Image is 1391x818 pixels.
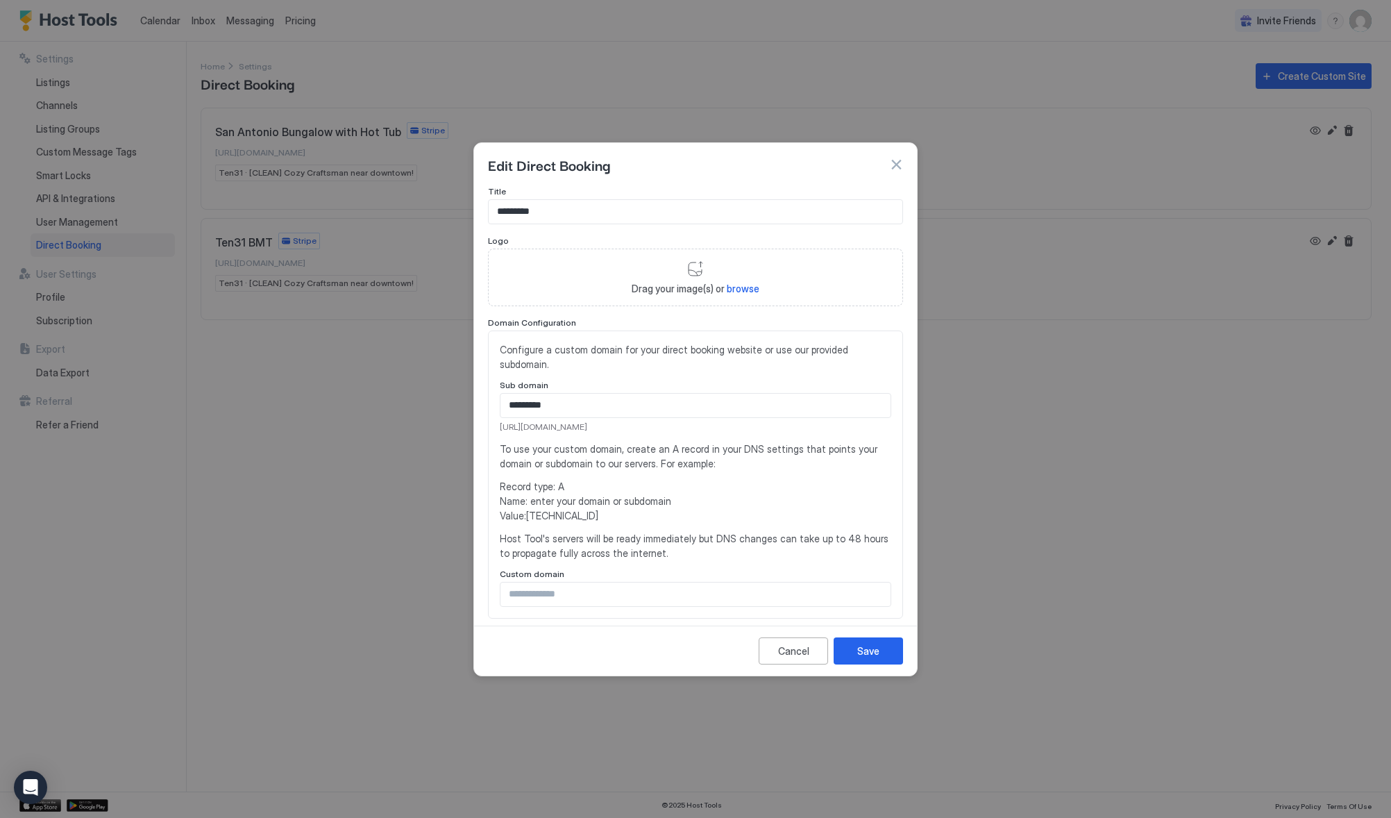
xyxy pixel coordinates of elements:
[778,644,809,658] div: Cancel
[500,380,548,390] span: Sub domain
[500,394,891,417] input: Input Field
[500,442,891,471] span: To use your custom domain, create an A record in your DNS settings that points your domain or sub...
[500,569,564,579] span: Custom domain
[488,235,509,246] span: Logo
[500,342,891,372] span: Configure a custom domain for your direct booking website or use our provided subdomain.
[488,317,576,328] span: Domain Configuration
[488,154,610,175] span: Edit Direct Booking
[14,771,47,804] div: Open Intercom Messenger
[834,637,903,665] button: Save
[632,283,759,295] span: Drag your image(s) or
[500,531,891,560] span: Host Tool's servers will be ready immediately but DNS changes can take up to 48 hours to propagat...
[500,421,891,433] span: [URL][DOMAIN_NAME]
[500,583,891,606] input: Input Field
[727,283,759,294] span: browse
[759,637,828,665] button: Cancel
[489,200,902,224] input: Input Field
[500,479,891,523] span: Record type: A Name: enter your domain or subdomain Value: [TECHNICAL_ID]
[857,644,879,658] div: Save
[488,186,506,197] span: Title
